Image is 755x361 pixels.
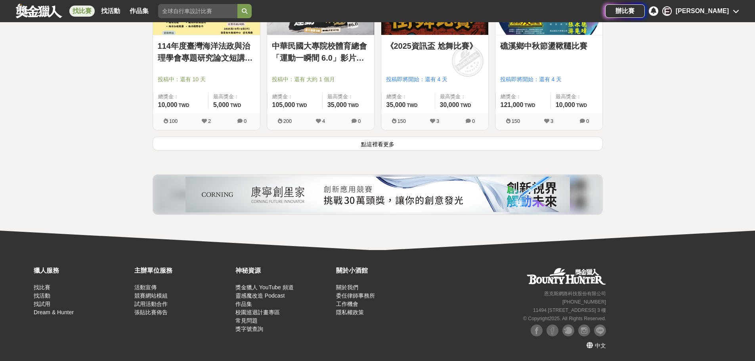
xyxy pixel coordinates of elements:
span: TWD [576,103,587,108]
input: 全球自行車設計比賽 [158,4,237,18]
a: 試用活動合作 [134,301,168,307]
span: 最高獎金： [327,93,369,101]
div: 主辦單位服務 [134,266,231,275]
a: 活動宣傳 [134,284,157,290]
span: 投稿中：還有 大約 1 個月 [272,75,369,84]
a: 找試用 [34,301,50,307]
a: 找活動 [98,6,123,17]
img: LINE [594,325,606,336]
img: Instagram [578,325,590,336]
a: 校園巡迴計畫專區 [235,309,280,315]
a: 工作機會 [336,301,358,307]
span: 總獎金： [158,93,203,101]
span: 0 [472,118,475,124]
span: 10,000 [158,101,178,108]
span: 總獎金： [501,93,546,101]
span: 0 [586,118,589,124]
span: 投稿中：還有 10 天 [158,75,255,84]
a: 找活動 [34,292,50,299]
a: 作品集 [126,6,152,17]
span: TWD [230,103,241,108]
span: 35,000 [386,101,406,108]
a: 辦比賽 [605,4,645,18]
div: E [662,6,672,16]
img: Plurk [562,325,574,336]
div: [PERSON_NAME] [676,6,729,16]
span: TWD [178,103,189,108]
a: 關於我們 [336,284,358,290]
span: 30,000 [440,101,459,108]
span: 最高獎金： [213,93,255,101]
a: 作品集 [235,301,252,307]
img: Facebook [531,325,543,336]
span: 總獎金： [386,93,430,101]
a: 靈感魔改造 Podcast [235,292,285,299]
span: 10,000 [556,101,575,108]
a: 常見問題 [235,317,258,324]
a: 找比賽 [34,284,50,290]
div: 獵人服務 [34,266,130,275]
a: 114年度臺灣海洋法政與治理學會專題研究論文短講(Flash Talk)競賽 [158,40,255,64]
a: 委任律師事務所 [336,292,375,299]
span: 105,000 [272,101,295,108]
button: 點這裡看更多 [153,137,603,151]
span: 150 [512,118,520,124]
a: 找比賽 [69,6,95,17]
span: 3 [436,118,439,124]
span: TWD [460,103,471,108]
span: TWD [296,103,307,108]
span: 投稿即將開始：還有 4 天 [386,75,484,84]
small: [PHONE_NUMBER] [562,299,606,305]
span: 中文 [595,342,606,349]
span: 4 [322,118,325,124]
span: 0 [358,118,361,124]
small: 11494 [STREET_ADDRESS] 3 樓 [533,308,606,313]
a: 中華民國大專院校體育總會「運動一瞬間 6.0」影片徵選活動 [272,40,369,64]
span: TWD [524,103,535,108]
span: 121,000 [501,101,524,108]
span: 投稿即將開始：還有 4 天 [500,75,598,84]
span: 總獎金： [272,93,317,101]
span: TWD [407,103,417,108]
a: 獎字號查詢 [235,326,263,332]
a: Dream & Hunter [34,309,74,315]
a: 隱私權政策 [336,309,364,315]
div: 神秘資源 [235,266,332,275]
img: 26832ba5-e3c6-4c80-9a06-d1bc5d39966c.png [185,177,570,212]
span: 35,000 [327,101,347,108]
span: 最高獎金： [440,93,484,101]
span: 100 [169,118,178,124]
span: 0 [244,118,247,124]
span: 5,000 [213,101,229,108]
span: TWD [348,103,359,108]
span: 3 [550,118,553,124]
small: 恩克斯網路科技股份有限公司 [544,291,606,296]
small: © Copyright 2025 . All Rights Reserved. [523,316,606,321]
span: 150 [398,118,406,124]
a: 張貼比賽佈告 [134,309,168,315]
span: 200 [283,118,292,124]
span: 2 [208,118,211,124]
a: 《2025資訊盃 尬舞比賽》 [386,40,484,52]
a: 競賽網站模組 [134,292,168,299]
a: 獎金獵人 YouTube 頻道 [235,284,294,290]
img: Facebook [547,325,558,336]
a: 礁溪鄉中秋節盪鞦韆比賽 [500,40,598,52]
span: 最高獎金： [556,93,598,101]
div: 關於小酒館 [336,266,433,275]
